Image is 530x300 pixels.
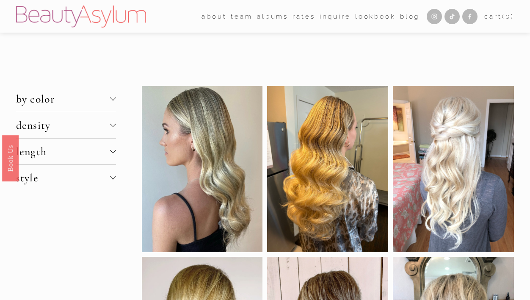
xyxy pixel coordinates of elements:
[462,9,478,24] a: Facebook
[257,10,288,23] a: albums
[16,171,110,184] span: style
[293,10,315,23] a: Rates
[16,112,116,138] button: density
[355,10,396,23] a: Lookbook
[2,135,19,181] a: Book Us
[202,11,226,22] span: about
[231,11,253,22] span: team
[16,165,116,191] button: style
[16,119,110,132] span: density
[16,145,110,158] span: length
[231,10,253,23] a: folder dropdown
[16,92,110,106] span: by color
[16,86,116,112] button: by color
[505,12,511,20] span: 0
[400,10,420,23] a: Blog
[202,10,226,23] a: folder dropdown
[320,10,351,23] a: Inquire
[16,6,146,28] img: Beauty Asylum | Bridal Hair &amp; Makeup Charlotte &amp; Atlanta
[427,9,442,24] a: Instagram
[444,9,460,24] a: TikTok
[16,139,116,164] button: length
[484,11,514,22] a: Cart(0)
[502,12,514,20] span: ( )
